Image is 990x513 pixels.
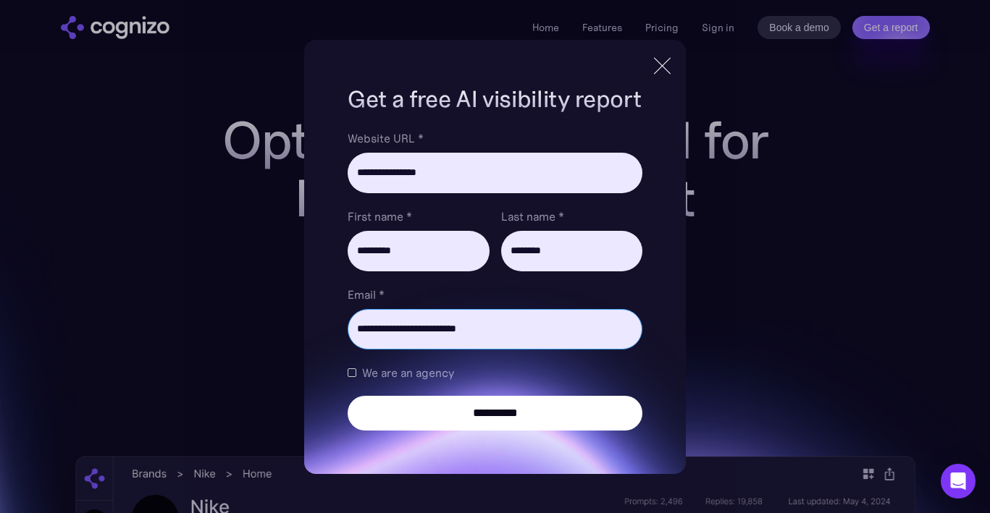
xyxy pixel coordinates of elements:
[941,464,976,499] div: Open Intercom Messenger
[348,83,642,115] h1: Get a free AI visibility report
[348,130,642,147] label: Website URL *
[362,364,454,381] span: We are an agency
[348,130,642,431] form: Brand Report Form
[501,208,642,225] label: Last name *
[348,286,642,303] label: Email *
[348,208,489,225] label: First name *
